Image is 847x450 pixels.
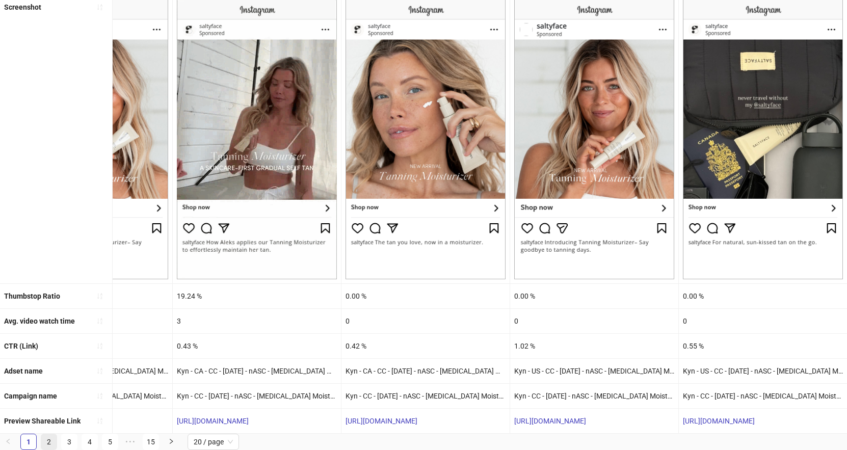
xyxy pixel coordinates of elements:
span: sort-ascending [96,4,103,11]
div: Kyn - CC - [DATE] - nASC - [MEDICAL_DATA] Moisturizer - Remarketing [510,384,678,408]
span: right [168,438,174,444]
div: Kyn - US - CC - [DATE] - nASC - [MEDICAL_DATA] Moisturizer - 1 [679,359,847,383]
a: [URL][DOMAIN_NAME] [514,417,586,425]
li: 5 [102,434,118,450]
div: 0 [679,309,847,333]
div: 0.00 % [510,284,678,308]
div: 0 [510,309,678,333]
li: Next Page [163,434,179,450]
a: [URL][DOMAIN_NAME] [177,417,249,425]
div: 0.43 % [173,334,341,358]
li: 4 [82,434,98,450]
span: sort-ascending [96,317,103,325]
div: 19.24 % [173,284,341,308]
b: Screenshot [4,3,41,11]
div: Kyn - CA - CC - [DATE] - nASC - [MEDICAL_DATA] Moisturizer - 1 [173,359,341,383]
a: [URL][DOMAIN_NAME] [683,417,755,425]
a: 5 [102,434,118,449]
div: 0.00 % [341,284,510,308]
div: 0.42 % [341,334,510,358]
b: Thumbstop Ratio [4,292,60,300]
div: Kyn - US - CC - [DATE] - nASC - [MEDICAL_DATA] Moisturizer - 1 [510,359,678,383]
span: sort-ascending [96,392,103,400]
div: 0.55 % [679,334,847,358]
div: Page Size [188,434,239,450]
button: right [163,434,179,450]
a: 4 [82,434,97,449]
div: Kyn - CC - [DATE] - nASC - [MEDICAL_DATA] Moisturizer [679,384,847,408]
a: 15 [143,434,158,449]
span: sort-ascending [96,293,103,300]
span: sort-ascending [96,342,103,350]
b: Preview Shareable Link [4,417,81,425]
a: 1 [21,434,36,449]
span: 20 / page [194,434,233,449]
li: 1 [20,434,37,450]
div: Kyn - CC - [DATE] - nASC - [MEDICAL_DATA] Moisturizer - Remarketing [341,384,510,408]
div: Kyn - CC - [DATE] - nASC - [MEDICAL_DATA] Moisturizer - Remarketing [173,384,341,408]
b: Adset name [4,367,43,375]
span: sort-ascending [96,367,103,375]
li: Next 5 Pages [122,434,139,450]
li: 3 [61,434,77,450]
li: 15 [143,434,159,450]
b: CTR (Link) [4,342,38,350]
a: [URL][DOMAIN_NAME] [346,417,417,425]
span: left [5,438,11,444]
span: sort-ascending [96,417,103,425]
span: ••• [122,434,139,450]
div: 0 [341,309,510,333]
a: 3 [62,434,77,449]
b: Campaign name [4,392,57,400]
b: Avg. video watch time [4,317,75,325]
div: 1.02 % [510,334,678,358]
a: 2 [41,434,57,449]
div: 0.00 % [679,284,847,308]
div: 3 [173,309,341,333]
li: 2 [41,434,57,450]
div: Kyn - CA - CC - [DATE] - nASC - [MEDICAL_DATA] Moisturizer - 1 [341,359,510,383]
